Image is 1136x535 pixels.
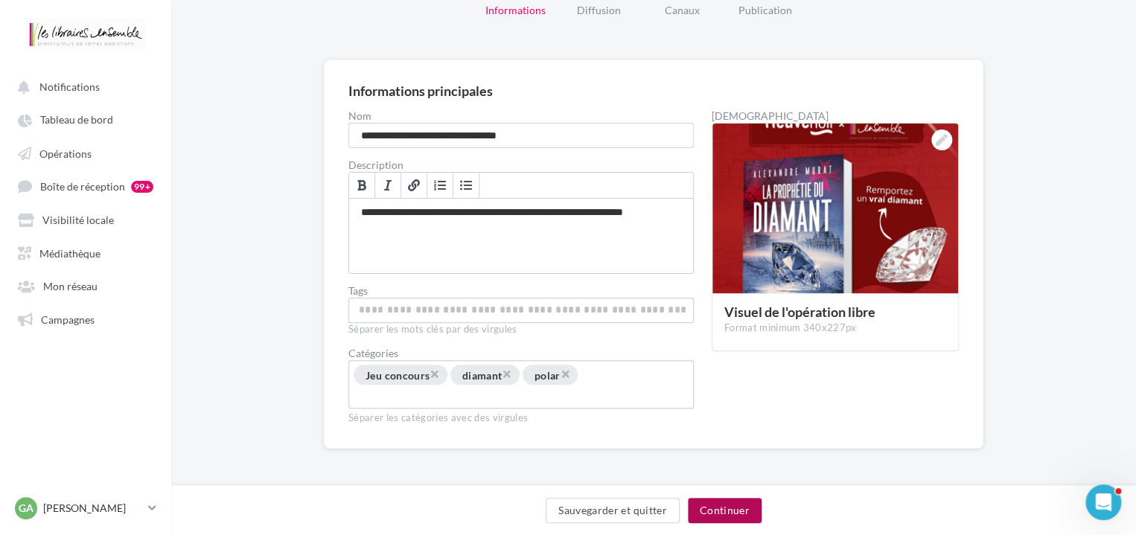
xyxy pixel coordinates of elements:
[9,139,162,166] a: Opérations
[502,367,511,381] span: ×
[19,501,33,516] span: GA
[348,298,694,323] div: Permet aux affiliés de trouver l'opération libre plus facilement
[12,494,159,522] a: GA [PERSON_NAME]
[131,181,153,193] div: 99+
[349,199,693,273] div: Permet de préciser les enjeux de la campagne à vos affiliés
[349,173,375,198] a: Gras (Ctrl+B)
[1085,484,1121,520] iframe: Intercom live chat
[348,409,694,425] div: Séparer les catégories avec des virgules
[39,80,100,93] span: Notifications
[462,368,502,381] span: diamant
[724,321,946,335] div: Format minimum 340x227px
[39,246,100,259] span: Médiathèque
[712,111,959,121] div: [DEMOGRAPHIC_DATA]
[634,3,730,18] div: Canaux
[42,214,114,226] span: Visibilité locale
[41,313,95,325] span: Campagnes
[9,172,162,199] a: Boîte de réception 99+
[40,180,125,193] span: Boîte de réception
[348,84,493,97] div: Informations principales
[9,205,162,232] a: Visibilité locale
[546,498,680,523] button: Sauvegarder et quitter
[453,173,479,198] a: Insérer/Supprimer une liste à puces
[9,106,162,132] a: Tableau de bord
[348,323,694,336] div: Séparer les mots clés par des virgules
[40,114,113,126] span: Tableau de bord
[348,360,694,409] div: Choisissez une catégorie
[375,173,401,198] a: Italique (Ctrl+I)
[688,498,762,523] button: Continuer
[427,173,453,198] a: Insérer/Supprimer une liste numérotée
[39,147,92,159] span: Opérations
[348,286,694,296] label: Tags
[551,3,646,18] div: Diffusion
[9,305,162,332] a: Campagnes
[366,368,430,381] span: Jeu concours
[43,280,98,292] span: Mon réseau
[348,348,694,359] div: Catégories
[9,272,162,298] a: Mon réseau
[561,367,569,381] span: ×
[9,73,156,100] button: Notifications
[468,3,563,18] div: Informations
[352,301,690,318] input: Permet aux affiliés de trouver l'opération libre plus facilement
[401,173,427,198] a: Lien
[9,239,162,266] a: Médiathèque
[352,388,463,405] input: Choisissez une catégorie
[43,501,142,516] p: [PERSON_NAME]
[348,160,694,170] label: Description
[535,368,561,381] span: polar
[724,305,946,318] div: Visuel de l'opération libre
[718,3,813,18] div: Publication
[430,367,438,381] span: ×
[348,111,694,121] label: Nom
